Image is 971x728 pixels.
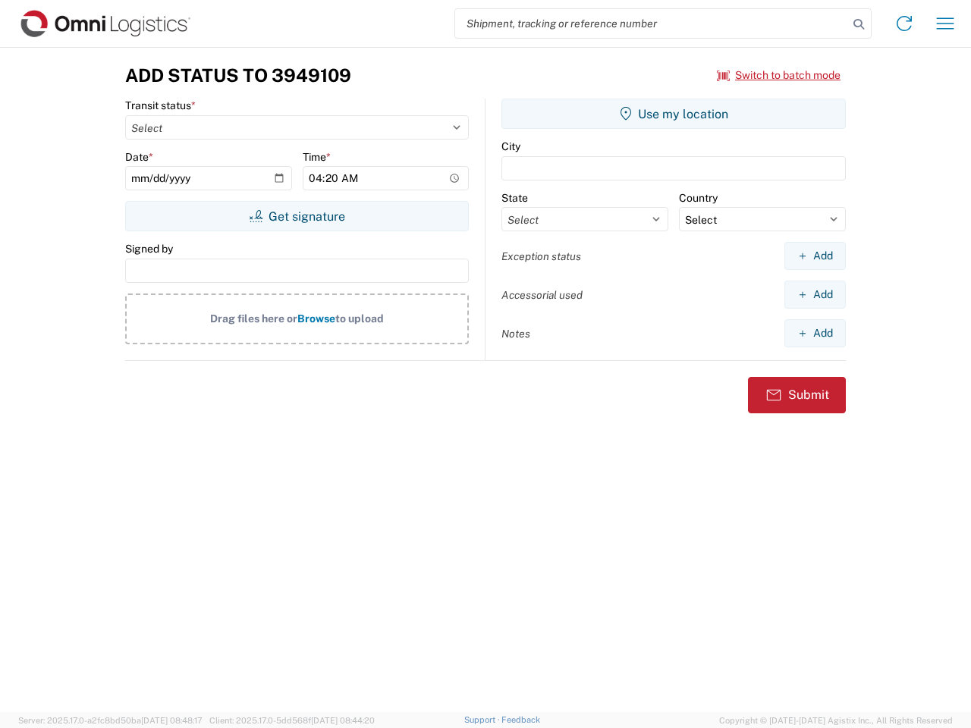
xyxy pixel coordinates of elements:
[679,191,718,205] label: Country
[501,327,530,340] label: Notes
[784,281,846,309] button: Add
[501,140,520,153] label: City
[303,150,331,164] label: Time
[501,191,528,205] label: State
[719,714,953,727] span: Copyright © [DATE]-[DATE] Agistix Inc., All Rights Reserved
[501,715,540,724] a: Feedback
[464,715,502,724] a: Support
[748,377,846,413] button: Submit
[501,288,583,302] label: Accessorial used
[125,150,153,164] label: Date
[784,242,846,270] button: Add
[335,312,384,325] span: to upload
[18,716,203,725] span: Server: 2025.17.0-a2fc8bd50ba
[297,312,335,325] span: Browse
[209,716,375,725] span: Client: 2025.17.0-5dd568f
[125,99,196,112] label: Transit status
[501,99,846,129] button: Use my location
[311,716,375,725] span: [DATE] 08:44:20
[455,9,848,38] input: Shipment, tracking or reference number
[210,312,297,325] span: Drag files here or
[125,64,351,86] h3: Add Status to 3949109
[125,242,173,256] label: Signed by
[717,63,841,88] button: Switch to batch mode
[501,249,581,263] label: Exception status
[141,716,203,725] span: [DATE] 08:48:17
[125,201,469,231] button: Get signature
[784,319,846,347] button: Add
